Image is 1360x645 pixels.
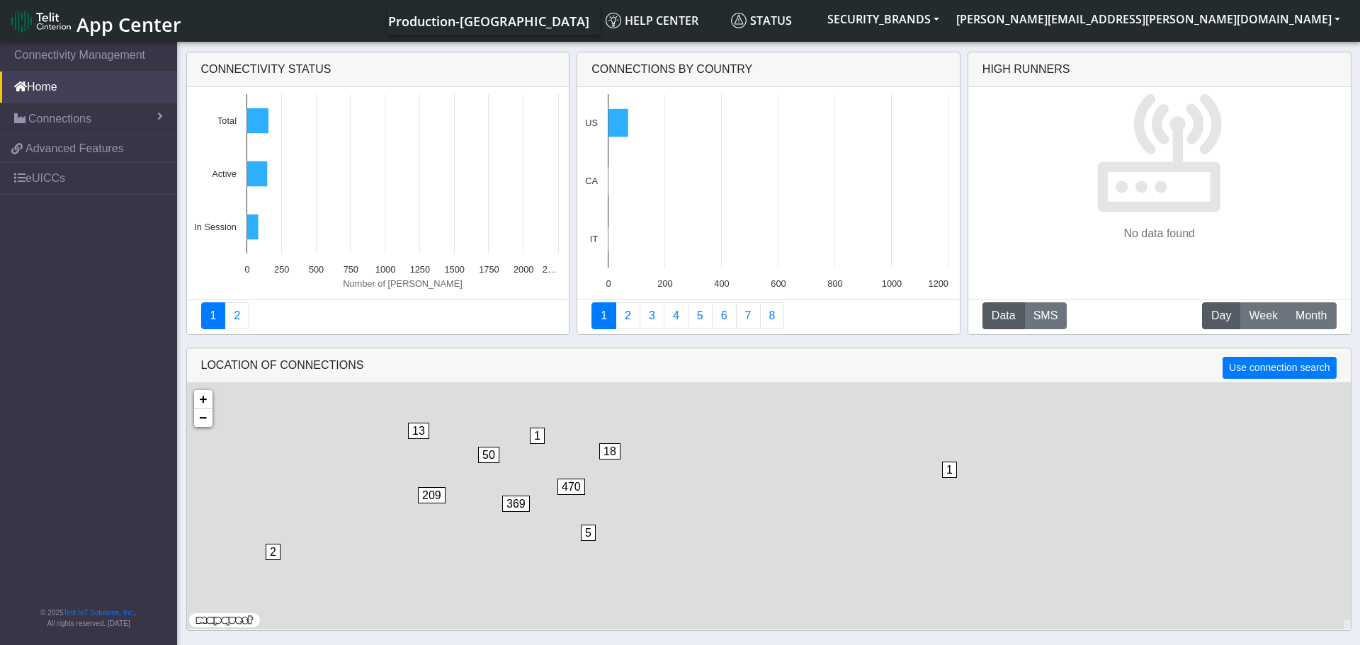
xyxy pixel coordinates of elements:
[212,169,237,179] text: Active
[731,13,792,28] span: Status
[542,264,556,275] text: 2…
[664,302,688,329] a: Connections By Carrier
[530,428,545,444] span: 1
[194,222,237,232] text: In Session
[585,118,598,128] text: US
[731,13,747,28] img: status.svg
[1249,307,1278,324] span: Week
[819,6,948,32] button: SECURITY_BRANDS
[76,11,181,38] span: App Center
[982,61,1070,78] div: High Runners
[25,140,124,157] span: Advanced Features
[725,6,819,35] a: Status
[225,302,249,329] a: Deployment status
[64,609,135,617] a: Telit IoT Solutions, Inc.
[444,264,464,275] text: 1500
[343,278,463,289] text: Number of [PERSON_NAME]
[771,278,786,289] text: 600
[616,302,640,329] a: Carrier
[606,13,621,28] img: knowledge.svg
[194,409,212,427] a: Zoom out
[1024,302,1067,329] button: SMS
[1240,302,1287,329] button: Week
[217,115,236,126] text: Total
[201,302,555,329] nav: Summary paging
[1096,87,1223,214] img: No data found
[530,428,544,470] div: 1
[591,302,616,329] a: Connections By Country
[388,13,589,30] span: Production-[GEOGRAPHIC_DATA]
[882,278,902,289] text: 1000
[581,525,596,541] span: 5
[343,264,358,275] text: 750
[948,6,1349,32] button: [PERSON_NAME][EMAIL_ADDRESS][PERSON_NAME][DOMAIN_NAME]
[11,10,71,33] img: logo-telit-cinterion-gw-new.png
[929,278,948,289] text: 1200
[606,13,698,28] span: Help center
[591,302,946,329] nav: Summary paging
[600,6,725,35] a: Help center
[194,390,212,409] a: Zoom in
[28,110,91,127] span: Connections
[274,264,289,275] text: 250
[688,302,713,329] a: Usage by Carrier
[308,264,323,275] text: 500
[760,302,785,329] a: Not Connected for 30 days
[1296,307,1327,324] span: Month
[827,278,842,289] text: 800
[1202,302,1240,329] button: Day
[187,52,569,87] div: Connectivity status
[387,6,589,35] a: Your current platform instance
[1123,225,1195,242] p: No data found
[942,462,956,504] div: 1
[418,487,446,503] span: 209
[577,52,960,87] div: Connections By Country
[11,6,179,36] a: App Center
[657,278,672,289] text: 200
[714,278,729,289] text: 400
[585,176,598,186] text: CA
[640,302,664,329] a: Usage per Country
[606,278,611,289] text: 0
[502,496,530,512] span: 369
[1211,307,1231,324] span: Day
[408,423,429,439] span: 13
[1286,302,1336,329] button: Month
[409,264,429,275] text: 1250
[590,234,599,244] text: IT
[375,264,395,275] text: 1000
[599,443,620,460] span: 18
[478,447,499,463] span: 50
[736,302,761,329] a: Zero Session
[244,264,249,275] text: 0
[1223,357,1336,379] button: Use connection search
[479,264,499,275] text: 1750
[942,462,957,478] span: 1
[201,302,226,329] a: Connectivity status
[187,348,1351,383] div: LOCATION OF CONNECTIONS
[266,544,280,560] span: 2
[712,302,737,329] a: 14 Days Trend
[982,302,1025,329] button: Data
[513,264,533,275] text: 2000
[557,479,585,495] span: 470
